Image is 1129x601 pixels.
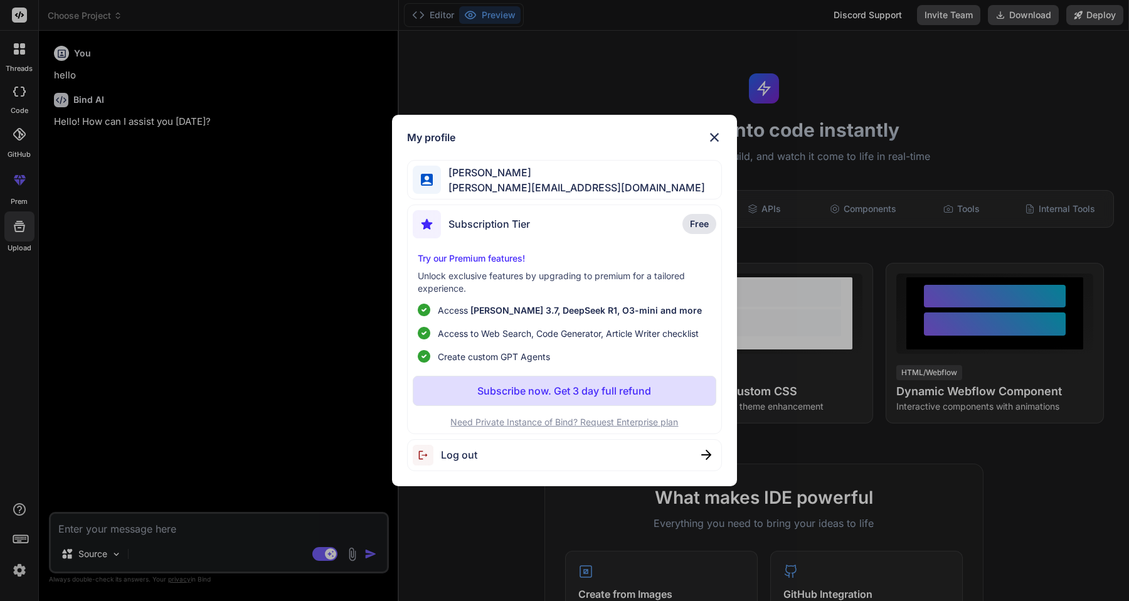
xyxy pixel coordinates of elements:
span: Free [690,218,709,230]
span: Access to Web Search, Code Generator, Article Writer checklist [438,327,699,340]
h1: My profile [407,130,455,145]
img: checklist [418,327,430,339]
img: subscription [413,210,441,238]
p: Subscribe now. Get 3 day full refund [477,383,651,398]
img: logout [413,445,441,465]
p: Need Private Instance of Bind? Request Enterprise plan [413,416,716,428]
p: Unlock exclusive features by upgrading to premium for a tailored experience. [418,270,711,295]
img: profile [421,174,433,186]
img: close [707,130,722,145]
span: Create custom GPT Agents [438,350,550,363]
img: close [701,450,711,460]
span: Subscription Tier [448,216,530,231]
p: Access [438,304,702,317]
span: Log out [441,447,477,462]
img: checklist [418,304,430,316]
span: [PERSON_NAME] 3.7, DeepSeek R1, O3-mini and more [470,305,702,316]
span: [PERSON_NAME] [441,165,705,180]
p: Try our Premium features! [418,252,711,265]
span: [PERSON_NAME][EMAIL_ADDRESS][DOMAIN_NAME] [441,180,705,195]
button: Subscribe now. Get 3 day full refund [413,376,716,406]
img: checklist [418,350,430,363]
